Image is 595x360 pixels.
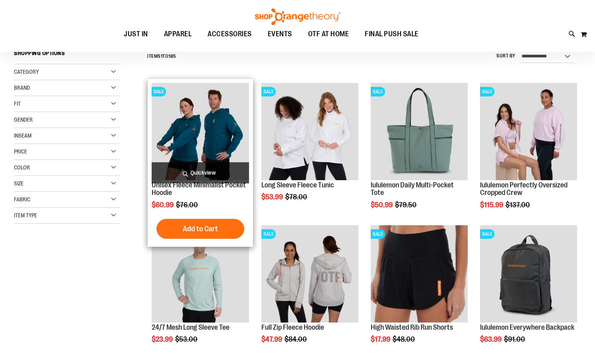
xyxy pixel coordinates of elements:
img: Shop Orangetheory [254,8,342,25]
img: lululemon Daily Multi-Pocket Tote [371,83,468,180]
a: lululemon Everywhere Backpack [480,323,574,331]
a: OTF AT HOME [300,25,357,43]
img: lululemon Everywhere Backpack [480,225,577,322]
a: High Waisted Rib Run ShortsSALE [371,225,468,323]
img: lululemon Perfectly Oversized Cropped Crew [480,83,577,180]
span: $76.00 [176,201,199,209]
a: lululemon Perfectly Oversized Cropped Crew [480,181,567,197]
button: Add to Cart [156,219,244,239]
span: Gender [14,116,33,123]
span: $60.99 [152,201,175,209]
span: Category [14,69,39,75]
a: Long Sleeve Fleece Tunic [261,181,334,189]
div: product [257,79,362,221]
h2: Items to [147,50,176,63]
span: SALE [371,87,385,96]
a: Full Zip Fleece Hoodie [261,323,324,331]
img: High Waisted Rib Run Shorts [371,225,468,322]
span: $79.50 [395,201,418,209]
img: Unisex Fleece Minimalist Pocket Hoodie [152,83,249,180]
span: FINAL PUSH SALE [365,25,419,43]
a: Unisex Fleece Minimalist Pocket HoodieSALE [152,83,249,181]
span: $17.99 [371,335,391,343]
span: Color [14,164,30,171]
span: $23.99 [152,335,174,343]
span: Add to Cart [183,224,218,233]
span: $48.00 [393,335,416,343]
a: FINAL PUSH SALE [357,25,427,43]
span: $50.99 [371,201,394,209]
span: EVENTS [268,25,292,43]
span: SALE [480,229,494,239]
span: $115.99 [480,201,504,209]
img: Main Image of 1457095 [152,225,249,322]
span: ACCESSORIES [208,25,252,43]
div: product [148,79,253,247]
a: lululemon Perfectly Oversized Cropped CrewSALE [480,83,577,181]
a: lululemon Daily Multi-Pocket ToteSALE [371,83,468,181]
span: Item Type [14,212,37,218]
span: $63.99 [480,335,503,343]
span: Fabric [14,196,30,203]
span: $47.99 [261,335,283,343]
span: APPAREL [164,25,192,43]
a: Unisex Fleece Minimalist Pocket Hoodie [152,181,246,197]
img: Product image for Fleece Long Sleeve [261,83,358,180]
span: SALE [480,87,494,96]
span: $53.99 [261,193,284,201]
span: $91.00 [504,335,526,343]
span: SALE [261,229,276,239]
span: Price [14,148,27,155]
a: lululemon Daily Multi-Pocket Tote [371,181,454,197]
span: 1 [161,53,163,59]
a: High Waisted Rib Run Shorts [371,323,453,331]
a: Product image for Fleece Long SleeveSALE [261,83,358,181]
span: SALE [261,87,276,96]
span: SALE [371,229,385,239]
strong: Shopping Options [14,46,121,64]
span: 185 [168,53,176,59]
span: Size [14,180,24,187]
a: Main Image of 1457095SALE [152,225,249,323]
span: JUST IN [124,25,148,43]
a: ACCESSORIES [200,25,260,43]
a: EVENTS [260,25,300,43]
a: Main Image of 1457091SALE [261,225,358,323]
a: APPAREL [156,25,200,43]
span: OTF AT HOME [308,25,349,43]
span: $84.00 [285,335,308,343]
span: $78.00 [285,193,308,201]
span: $53.00 [175,335,199,343]
span: SALE [152,87,166,96]
img: Main Image of 1457091 [261,225,358,322]
div: product [476,79,581,229]
a: 24/7 Mesh Long Sleeve Tee [152,323,229,331]
div: product [367,79,472,229]
a: lululemon Everywhere BackpackSALE [480,225,577,323]
span: Inseam [14,132,32,139]
a: Quickview [152,162,249,183]
span: Brand [14,85,30,91]
span: Fit [14,100,21,107]
a: JUST IN [116,25,156,43]
span: $137.00 [506,201,531,209]
label: Sort By [496,53,516,59]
